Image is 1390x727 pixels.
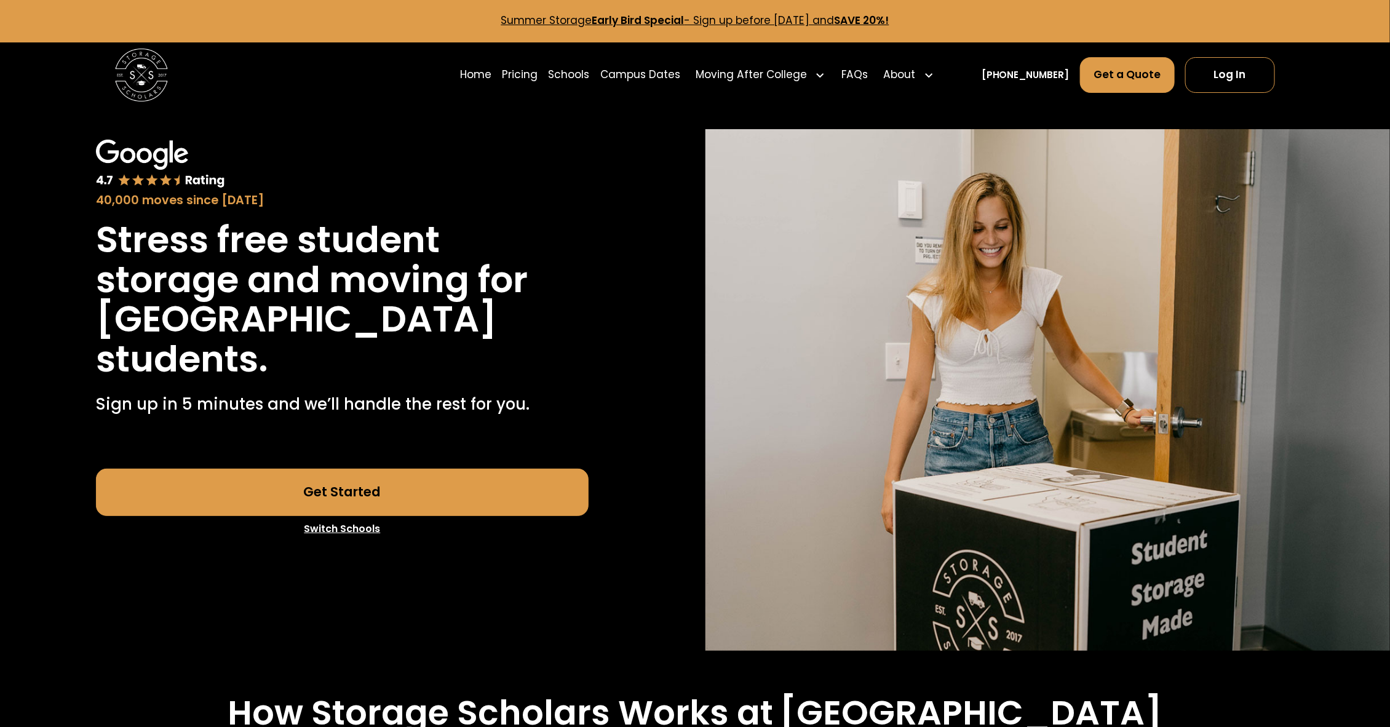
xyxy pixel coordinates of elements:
a: Schools [549,57,590,93]
a: [PHONE_NUMBER] [982,68,1070,82]
h1: students. [96,340,268,379]
div: About [878,57,939,93]
a: Get a Quote [1080,57,1175,93]
div: About [884,67,916,83]
a: Home [460,57,491,93]
div: Moving After College [691,57,831,93]
h1: [GEOGRAPHIC_DATA] [96,300,497,340]
a: Log In [1185,57,1275,93]
a: Summer StorageEarly Bird Special- Sign up before [DATE] andSAVE 20%! [501,13,889,28]
a: Pricing [502,57,538,93]
a: Get Started [96,469,589,516]
strong: Early Bird Special [592,13,685,28]
img: Google 4.7 star rating [96,140,225,189]
a: FAQs [841,57,868,93]
a: Campus Dates [600,57,680,93]
p: Sign up in 5 minutes and we’ll handle the rest for you. [96,392,530,416]
img: Storage Scholars main logo [115,49,168,101]
strong: SAVE 20%! [835,13,889,28]
h1: Stress free student storage and moving for [96,220,589,300]
a: Switch Schools [96,516,589,542]
a: home [115,49,168,101]
img: Storage Scholars will have everything waiting for you in your room when you arrive to campus. [705,129,1390,651]
div: Moving After College [696,67,807,83]
div: 40,000 moves since [DATE] [96,192,589,210]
